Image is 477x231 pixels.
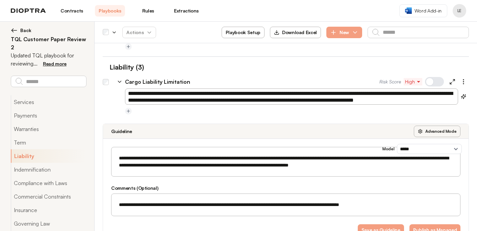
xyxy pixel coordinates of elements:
[11,176,86,190] button: Compliance with Laws
[11,163,86,176] button: Indemnification
[125,108,132,114] button: Add tag
[382,146,395,152] h3: Model
[415,7,442,14] span: Word Add-in
[11,51,86,68] p: Updated TQL playbook for reviewing
[33,60,37,67] span: ...
[404,78,422,85] button: High
[171,5,201,17] a: Extractions
[125,43,132,50] button: Add tag
[11,149,86,163] button: Liability
[133,5,163,17] a: Rules
[103,29,109,35] div: Select all
[11,203,86,217] button: Insurance
[20,27,31,34] span: Back
[11,27,86,34] button: Back
[121,26,157,38] span: Actions
[11,27,18,34] img: left arrow
[414,126,460,137] button: Advanced Mode
[57,5,87,17] a: Contracts
[111,128,132,135] h3: Guideline
[222,27,265,38] button: Playbook Setup
[125,78,190,86] p: Cargo Liability Limitation
[270,27,321,38] button: Download Excel
[111,185,460,191] h3: Comments (Optional)
[11,35,86,51] h2: TQL Customer Paper Review 2
[11,8,46,13] img: logo
[399,4,447,17] a: Word Add-in
[122,27,156,38] button: Actions
[11,136,86,149] button: Term
[95,5,125,17] a: Playbooks
[11,122,86,136] button: Warranties
[405,7,412,14] img: word
[405,78,421,85] span: High
[379,78,401,85] span: Risk Score
[43,61,67,67] span: Read more
[11,95,86,109] button: Services
[397,144,462,154] select: Model
[453,4,466,18] button: Profile menu
[11,217,86,230] button: Governing Law
[11,190,86,203] button: Commercial Constraints
[11,109,86,122] button: Payments
[326,27,362,38] button: New
[103,62,144,72] h1: Liability (3)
